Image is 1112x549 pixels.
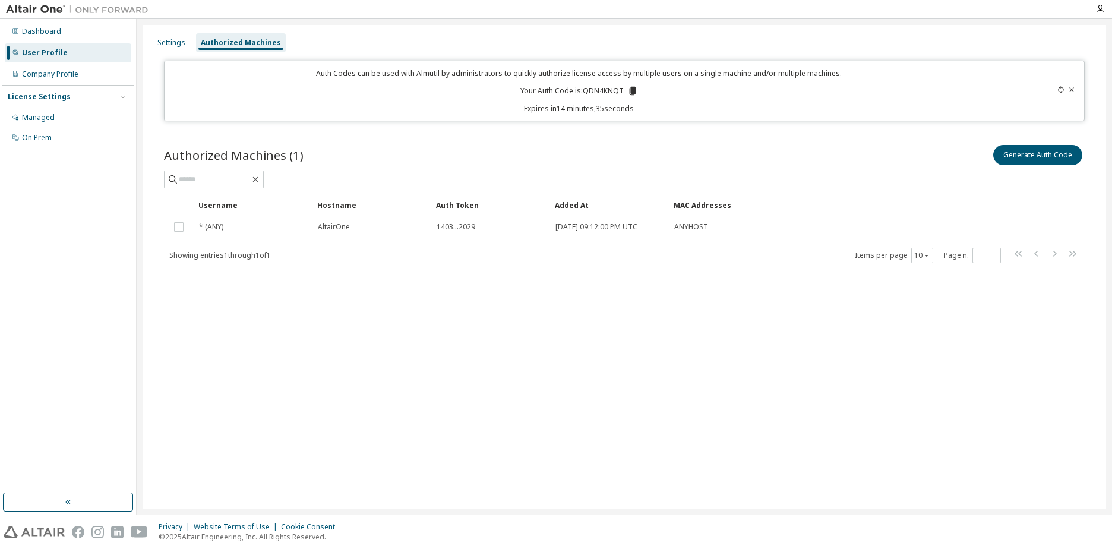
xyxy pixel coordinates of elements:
[22,48,68,58] div: User Profile
[520,86,638,96] p: Your Auth Code is: QDN4KNQT
[944,248,1001,263] span: Page n.
[993,145,1082,165] button: Generate Auth Code
[674,195,963,214] div: MAC Addresses
[4,526,65,538] img: altair_logo.svg
[111,526,124,538] img: linkedin.svg
[22,27,61,36] div: Dashboard
[22,70,78,79] div: Company Profile
[172,68,987,78] p: Auth Codes can be used with Almutil by administrators to quickly authorize license access by mult...
[72,526,84,538] img: facebook.svg
[198,195,308,214] div: Username
[172,103,987,113] p: Expires in 14 minutes, 35 seconds
[437,222,475,232] span: 1403...2029
[159,532,342,542] p: © 2025 Altair Engineering, Inc. All Rights Reserved.
[169,250,271,260] span: Showing entries 1 through 1 of 1
[91,526,104,538] img: instagram.svg
[281,522,342,532] div: Cookie Consent
[22,113,55,122] div: Managed
[199,222,223,232] span: * (ANY)
[317,195,427,214] div: Hostname
[22,133,52,143] div: On Prem
[674,222,708,232] span: ANYHOST
[201,38,281,48] div: Authorized Machines
[855,248,933,263] span: Items per page
[194,522,281,532] div: Website Terms of Use
[8,92,71,102] div: License Settings
[157,38,185,48] div: Settings
[555,195,664,214] div: Added At
[436,195,545,214] div: Auth Token
[159,522,194,532] div: Privacy
[131,526,148,538] img: youtube.svg
[164,147,304,163] span: Authorized Machines (1)
[555,222,637,232] span: [DATE] 09:12:00 PM UTC
[6,4,154,15] img: Altair One
[914,251,930,260] button: 10
[318,222,350,232] span: AltairOne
